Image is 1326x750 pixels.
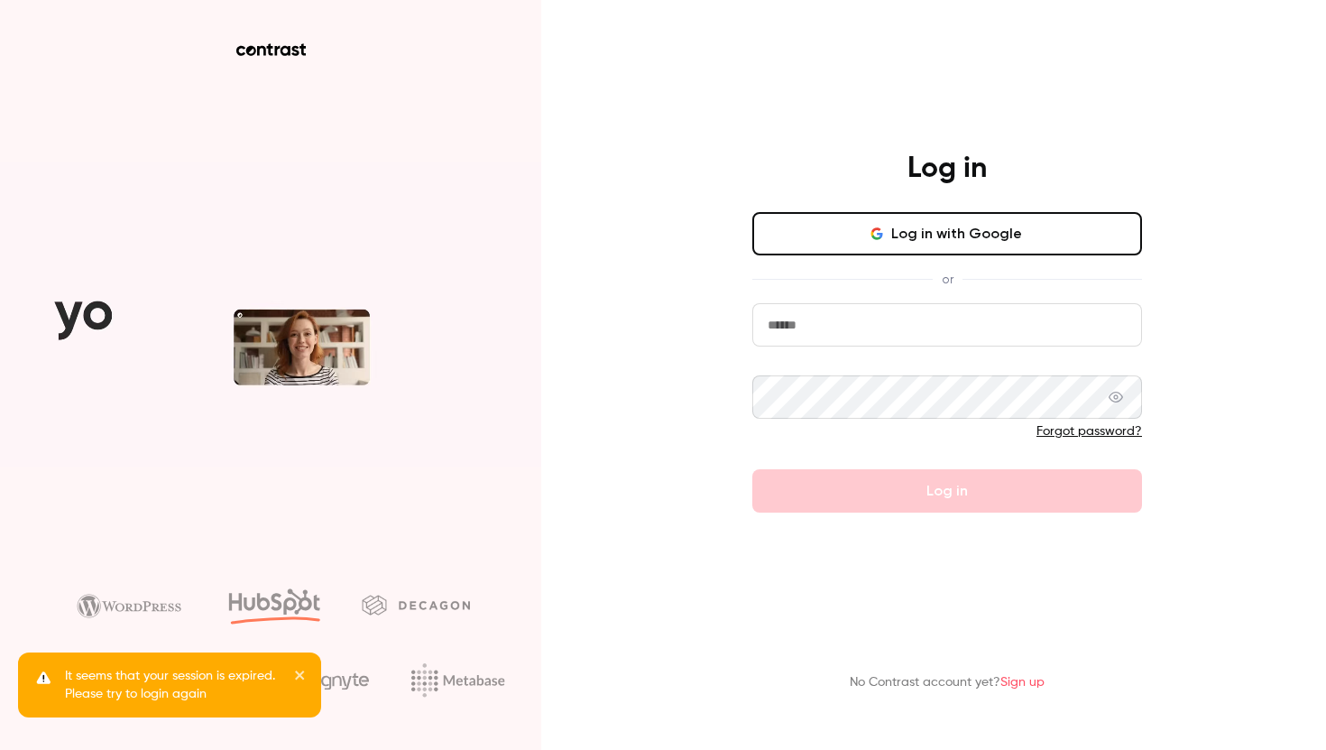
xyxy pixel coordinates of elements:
p: No Contrast account yet? [850,673,1045,692]
span: or [933,270,962,289]
a: Forgot password? [1036,425,1142,438]
p: It seems that your session is expired. Please try to login again [65,667,281,703]
a: Sign up [1000,676,1045,689]
h4: Log in [907,151,987,187]
img: decagon [362,595,470,615]
button: Log in with Google [752,212,1142,255]
button: close [294,667,307,689]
